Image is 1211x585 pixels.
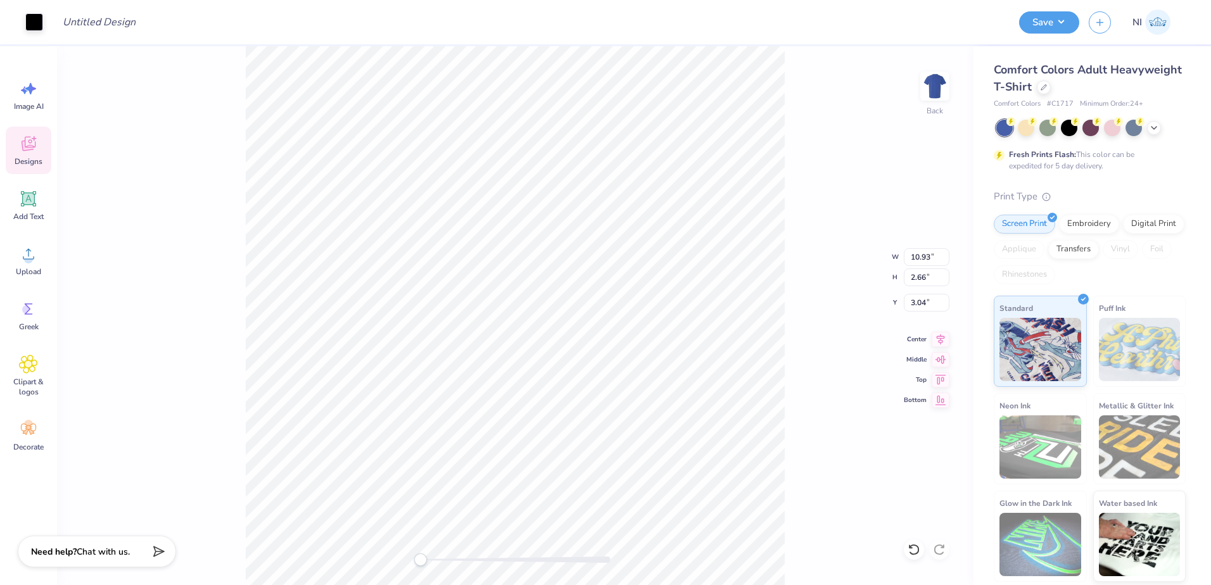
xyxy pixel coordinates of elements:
[1099,399,1174,412] span: Metallic & Glitter Ink
[1099,318,1181,381] img: Puff Ink
[904,375,927,385] span: Top
[1099,496,1157,510] span: Water based Ink
[1142,240,1172,259] div: Foil
[994,99,1041,110] span: Comfort Colors
[999,415,1081,479] img: Neon Ink
[927,105,943,116] div: Back
[904,334,927,344] span: Center
[1048,240,1099,259] div: Transfers
[994,62,1182,94] span: Comfort Colors Adult Heavyweight T-Shirt
[1047,99,1074,110] span: # C1717
[999,399,1030,412] span: Neon Ink
[1103,240,1138,259] div: Vinyl
[904,355,927,365] span: Middle
[14,101,44,111] span: Image AI
[1099,415,1181,479] img: Metallic & Glitter Ink
[8,377,49,397] span: Clipart & logos
[1132,15,1142,30] span: NI
[414,553,427,566] div: Accessibility label
[1127,9,1176,35] a: NI
[77,546,130,558] span: Chat with us.
[1009,149,1165,172] div: This color can be expedited for 5 day delivery.
[13,211,44,222] span: Add Text
[1080,99,1143,110] span: Minimum Order: 24 +
[999,318,1081,381] img: Standard
[53,9,146,35] input: Untitled Design
[994,215,1055,234] div: Screen Print
[31,546,77,558] strong: Need help?
[1145,9,1170,35] img: Nicole Isabelle Dimla
[13,442,44,452] span: Decorate
[994,265,1055,284] div: Rhinestones
[922,73,948,99] img: Back
[904,395,927,405] span: Bottom
[15,156,42,167] span: Designs
[1059,215,1119,234] div: Embroidery
[19,322,39,332] span: Greek
[1099,513,1181,576] img: Water based Ink
[1099,301,1125,315] span: Puff Ink
[1123,215,1184,234] div: Digital Print
[1019,11,1079,34] button: Save
[1009,149,1076,160] strong: Fresh Prints Flash:
[999,301,1033,315] span: Standard
[994,189,1186,204] div: Print Type
[999,496,1072,510] span: Glow in the Dark Ink
[999,513,1081,576] img: Glow in the Dark Ink
[16,267,41,277] span: Upload
[994,240,1044,259] div: Applique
